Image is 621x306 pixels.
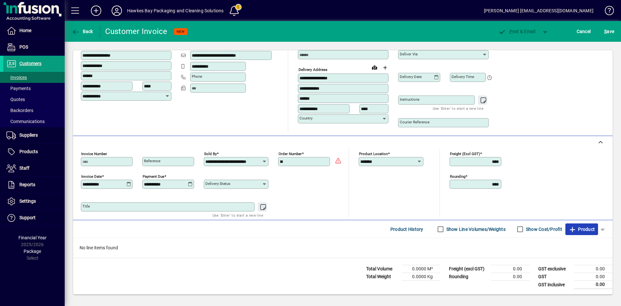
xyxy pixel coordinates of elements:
[400,52,418,56] mat-label: Deliver via
[402,273,441,281] td: 0.0000 Kg
[3,105,65,116] a: Backorders
[24,249,41,254] span: Package
[278,152,302,156] mat-label: Order number
[388,223,426,235] button: Product History
[3,116,65,127] a: Communications
[535,281,574,289] td: GST inclusive
[204,152,217,156] mat-label: Sold by
[212,211,263,219] mat-hint: Use 'Enter' to start a new line
[81,174,102,179] mat-label: Invoice date
[603,26,616,37] button: Save
[369,62,380,73] a: View on map
[127,6,224,16] div: Hawkes Bay Packaging and Cleaning Solutions
[569,224,595,234] span: Product
[484,6,594,16] div: [PERSON_NAME] [EMAIL_ADDRESS][DOMAIN_NAME]
[3,39,65,55] a: POS
[144,159,160,163] mat-label: Reference
[6,75,27,80] span: Invoices
[18,235,47,240] span: Financial Year
[495,26,539,37] button: Post & Email
[446,265,491,273] td: Freight (excl GST)
[604,26,614,37] span: ave
[73,238,613,258] div: No line items found
[363,273,402,281] td: Total Weight
[574,265,613,273] td: 0.00
[19,165,29,171] span: Staff
[19,182,35,187] span: Reports
[359,152,388,156] mat-label: Product location
[433,105,484,112] mat-hint: Use 'Enter' to start a new line
[19,215,36,220] span: Support
[363,265,402,273] td: Total Volume
[400,74,422,79] mat-label: Delivery date
[19,61,41,66] span: Customers
[81,152,107,156] mat-label: Invoice number
[445,226,506,232] label: Show Line Volumes/Weights
[177,29,185,34] span: NEW
[3,94,65,105] a: Quotes
[450,152,480,156] mat-label: Freight (excl GST)
[3,193,65,210] a: Settings
[498,29,536,34] span: ost & Email
[205,181,230,186] mat-label: Delivery status
[82,204,90,209] mat-label: Title
[71,29,93,34] span: Back
[400,120,430,124] mat-label: Courier Reference
[143,174,164,179] mat-label: Payment due
[19,132,38,138] span: Suppliers
[3,160,65,176] a: Staff
[6,86,31,91] span: Payments
[509,29,512,34] span: P
[574,281,613,289] td: 0.00
[577,26,591,37] span: Cancel
[491,273,530,281] td: 0.00
[3,127,65,143] a: Suppliers
[446,273,491,281] td: Rounding
[19,28,31,33] span: Home
[192,74,202,79] mat-label: Phone
[525,226,562,232] label: Show Cost/Profit
[3,23,65,39] a: Home
[380,62,390,73] button: Choose address
[600,1,613,22] a: Knowledge Base
[3,83,65,94] a: Payments
[604,29,607,34] span: S
[402,265,441,273] td: 0.0000 M³
[574,273,613,281] td: 0.00
[400,97,419,102] mat-label: Instructions
[3,210,65,226] a: Support
[105,26,168,37] div: Customer Invoice
[86,5,106,17] button: Add
[535,265,574,273] td: GST exclusive
[6,108,33,113] span: Backorders
[19,44,28,50] span: POS
[452,74,474,79] mat-label: Delivery time
[300,116,312,120] mat-label: Country
[575,26,593,37] button: Cancel
[3,177,65,193] a: Reports
[6,97,25,102] span: Quotes
[6,119,45,124] span: Communications
[390,224,423,234] span: Product History
[19,149,38,154] span: Products
[106,5,127,17] button: Profile
[450,174,465,179] mat-label: Rounding
[3,144,65,160] a: Products
[3,72,65,83] a: Invoices
[70,26,95,37] button: Back
[491,265,530,273] td: 0.00
[65,26,100,37] app-page-header-button: Back
[535,273,574,281] td: GST
[565,223,598,235] button: Product
[163,40,173,50] button: Copy to Delivery address
[19,198,36,204] span: Settings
